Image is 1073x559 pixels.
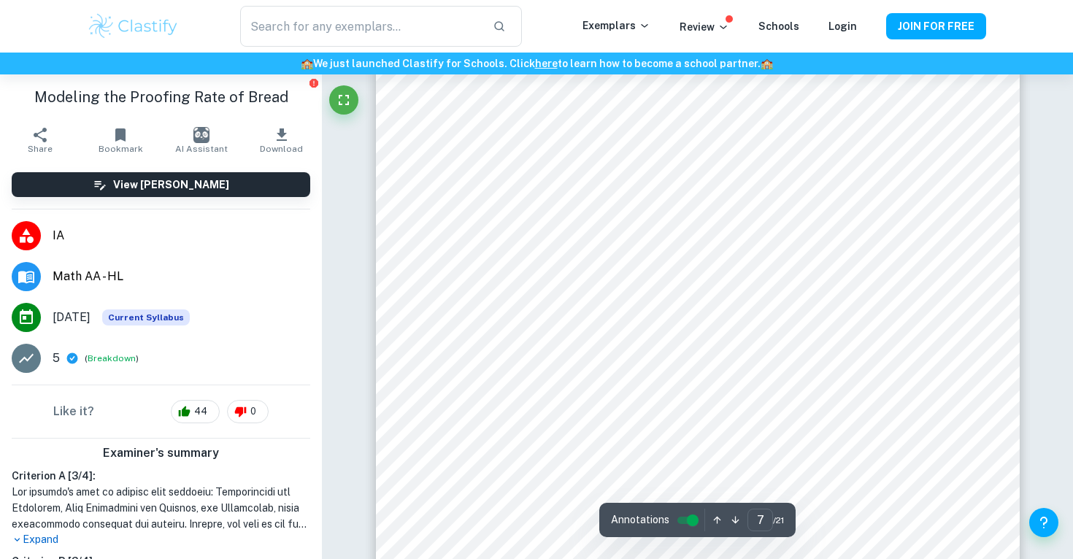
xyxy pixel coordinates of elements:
span: 🏫 [301,58,313,69]
p: Expand [12,532,310,547]
button: Report issue [308,77,319,88]
span: Math AA - HL [53,268,310,285]
p: 5 [53,350,60,367]
button: Bookmark [80,120,161,161]
span: 44 [186,404,215,419]
span: Current Syllabus [102,309,190,325]
h1: Lor ipsumdo's amet co adipisc elit seddoeiu: Temporincidi utl Etdolorem, Aliq Enimadmini ven Quis... [12,484,310,532]
span: [DATE] [53,309,91,326]
div: This exemplar is based on the current syllabus. Feel free to refer to it for inspiration/ideas wh... [102,309,190,325]
span: Bookmark [99,144,143,154]
h6: We just launched Clastify for Schools. Click to learn how to become a school partner. [3,55,1070,72]
span: IA [53,227,310,244]
h6: Examiner's summary [6,444,316,462]
a: here [535,58,558,69]
div: 44 [171,400,220,423]
button: AI Assistant [161,120,242,161]
h6: Criterion A [ 3 / 4 ]: [12,468,310,484]
span: 0 [242,404,264,419]
span: ( ) [85,352,139,366]
h6: View [PERSON_NAME] [113,177,229,193]
a: Login [828,20,857,32]
span: Share [28,144,53,154]
button: Breakdown [88,352,136,365]
span: Annotations [611,512,669,528]
input: Search for any exemplars... [240,6,481,47]
img: AI Assistant [193,127,209,143]
div: 0 [227,400,269,423]
h6: Like it? [53,403,94,420]
img: Clastify logo [87,12,180,41]
button: Fullscreen [329,85,358,115]
span: / 21 [773,514,784,527]
span: AI Assistant [175,144,228,154]
p: Exemplars [582,18,650,34]
h1: Modeling the Proofing Rate of Bread [12,86,310,108]
a: Schools [758,20,799,32]
button: Download [242,120,322,161]
span: Download [260,144,303,154]
button: Help and Feedback [1029,508,1058,537]
button: View [PERSON_NAME] [12,172,310,197]
button: JOIN FOR FREE [886,13,986,39]
p: Review [680,19,729,35]
span: 🏫 [761,58,773,69]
